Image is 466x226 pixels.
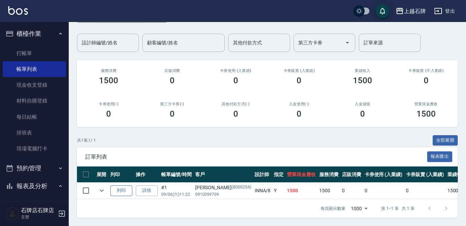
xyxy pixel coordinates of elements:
th: 設計師 [253,166,273,183]
div: [PERSON_NAME] [195,184,251,191]
h5: 石牌店石牌店 [21,207,56,214]
p: 每頁顯示數量 [321,205,345,212]
h2: 營業現金應收 [402,102,450,106]
h3: 0 [170,109,175,119]
td: 1500 [318,183,340,199]
th: 卡券使用 (入業績) [363,166,404,183]
h3: 1500 [99,76,118,85]
td: #1 [159,183,193,199]
th: 展開 [95,166,109,183]
button: save [376,4,389,18]
h3: 0 [233,76,238,85]
h2: 卡券販賣 (不入業績) [402,68,450,73]
p: 共 1 筆, 1 / 1 [77,137,96,143]
td: 0 [340,183,363,199]
th: 操作 [134,166,159,183]
a: 打帳單 [3,45,66,61]
h2: 入金儲值 [339,102,386,106]
img: Logo [8,6,28,15]
th: 帳單編號/時間 [159,166,193,183]
h3: 1500 [417,109,436,119]
h2: 卡券販賣 (入業績) [276,68,323,73]
h3: 服務消費 [85,68,132,73]
th: 營業現金應收 [285,166,318,183]
th: 卡券販賣 (入業績) [404,166,446,183]
h2: 卡券使用 (入業績) [212,68,259,73]
a: 報表匯出 [427,153,453,160]
h2: 入金使用(-) [276,102,323,106]
th: 店販消費 [340,166,363,183]
button: 列印 [110,185,132,196]
p: 第 1–1 筆 共 1 筆 [381,205,414,212]
h2: 第三方卡券(-) [149,102,196,106]
td: Y [272,183,285,199]
p: 09/06 (六) 11:22 [161,191,192,197]
h3: 0 [106,109,111,119]
div: 1000 [348,199,370,218]
button: 登出 [431,5,458,18]
h3: 1500 [353,76,372,85]
h3: 0 [360,109,365,119]
button: 預約管理 [3,159,66,177]
span: 訂單列表 [85,153,427,160]
a: 報表目錄 [3,197,66,213]
button: 上越石牌 [393,4,429,18]
h2: 其他付款方式(-) [212,102,259,106]
a: 現場電腦打卡 [3,141,66,157]
td: 1500 [285,183,318,199]
th: 列印 [109,166,134,183]
td: 0 [404,183,446,199]
button: 報表匯出 [427,151,453,162]
img: Person [5,207,19,220]
button: expand row [97,185,107,196]
th: 服務消費 [318,166,340,183]
h3: 0 [170,76,175,85]
td: INNA /8 [253,183,273,199]
button: 報表及分析 [3,177,66,195]
td: 0 [363,183,404,199]
th: 客戶 [193,166,253,183]
h2: 卡券使用(-) [85,102,132,106]
a: 每日結帳 [3,109,66,125]
h3: 0 [297,76,301,85]
a: 帳單列表 [3,61,66,77]
a: 詳情 [136,185,158,196]
th: 指定 [272,166,285,183]
p: (8000254) [232,184,251,191]
p: 0910399709 [195,191,251,197]
h3: 0 [233,109,238,119]
a: 材料自購登錄 [3,93,66,109]
h2: 店販消費 [149,68,196,73]
h3: 0 [297,109,301,119]
a: 排班表 [3,125,66,141]
button: Open [342,37,353,48]
div: 上越石牌 [404,7,426,15]
h2: 業績收入 [339,68,386,73]
a: 現金收支登錄 [3,77,66,93]
h3: 0 [424,76,429,85]
button: 櫃檯作業 [3,25,66,43]
p: 主管 [21,214,56,220]
button: 全部展開 [433,135,458,146]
